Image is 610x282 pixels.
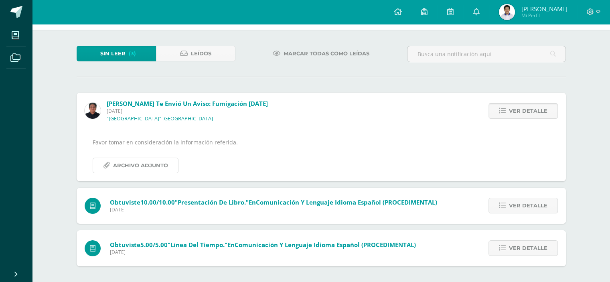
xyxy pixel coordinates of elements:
[107,116,213,122] p: "[GEOGRAPHIC_DATA]" [GEOGRAPHIC_DATA]
[156,46,235,61] a: Leídos
[110,241,416,249] span: Obtuviste en
[100,46,126,61] span: Sin leer
[77,46,156,61] a: Sin leer(3)
[509,198,547,213] span: Ver detalle
[499,4,515,20] img: 4e9bd0439262ddc4729a99252a11bfa3.png
[509,241,547,256] span: Ver detalle
[129,46,136,61] span: (3)
[521,5,567,13] span: [PERSON_NAME]
[107,108,268,114] span: [DATE]
[140,198,175,206] span: 10.00/10.00
[263,46,379,61] a: Marcar todas como leídas
[509,103,547,118] span: Ver detalle
[168,241,227,249] span: "Línea del tiempo."
[93,158,178,173] a: Archivo Adjunto
[191,46,211,61] span: Leídos
[93,137,550,173] div: Favor tomar en consideración la información referida.
[175,198,249,206] span: "Presentación de libro."
[235,241,416,249] span: Comunicación y Lenguaje Idioma Español (PROCEDIMENTAL)
[407,46,565,62] input: Busca una notificación aquí
[110,206,437,213] span: [DATE]
[521,12,567,19] span: Mi Perfil
[110,249,416,256] span: [DATE]
[110,198,437,206] span: Obtuviste en
[85,103,101,119] img: eff8bfa388aef6dbf44d967f8e9a2edc.png
[284,46,369,61] span: Marcar todas como leídas
[256,198,437,206] span: Comunicación y Lenguaje Idioma Español (PROCEDIMENTAL)
[140,241,168,249] span: 5.00/5.00
[113,158,168,173] span: Archivo Adjunto
[107,99,268,108] span: [PERSON_NAME] te envió un aviso: Fumigación [DATE]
